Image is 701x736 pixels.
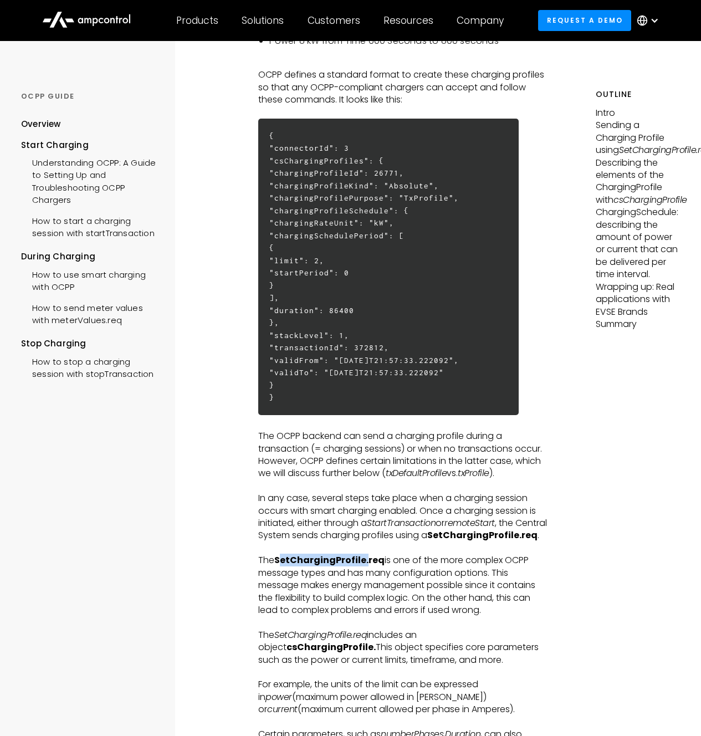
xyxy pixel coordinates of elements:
div: Solutions [242,14,284,27]
a: How to stop a charging session with stopTransaction [21,350,161,384]
em: power [265,691,292,703]
em: current [267,703,298,715]
p: Intro [596,107,680,119]
em: csChargingProfile [613,193,687,206]
a: How to start a charging session with startTransaction [21,209,161,243]
em: remoteStart [444,517,495,529]
strong: csChargingProfile. [286,641,376,653]
p: ‍ [258,418,548,430]
div: OCPP GUIDE [21,91,161,101]
div: Overview [21,118,61,130]
p: OCPP defines a standard format to create these charging profiles so that any OCPP-compliant charg... [258,69,548,106]
h5: Outline [596,89,680,100]
em: txDefaultProfile [386,467,447,479]
a: How to send meter values with meterValues.req [21,297,161,330]
p: ‍ [258,666,548,678]
p: For example, the units of the limit can be expressed in (maximum power allowed in [PERSON_NAME]) ... [258,678,548,715]
h6: { "connectorId": 3 "csChargingProfiles": { "chargingProfileId": 26771, "chargingProfileKind": "Ab... [258,119,519,415]
p: ChargingSchedule: describing the amount of power or current that can be delivered per time interval. [596,206,680,280]
p: Wrapping up: Real applications with EVSE Brands [596,281,680,318]
strong: SetChargingProfile.req [427,529,538,541]
a: Overview [21,118,61,139]
div: Start Charging [21,139,161,151]
em: SetChargingProfile.req [274,628,367,641]
em: txProfile [458,467,489,479]
div: Company [457,14,504,27]
p: ‍ [258,616,548,628]
a: How to use smart charging with OCPP [21,263,161,297]
div: Products [176,14,218,27]
p: The is one of the more complex OCPP message types and has many configuration options. This messag... [258,554,548,616]
p: Summary [596,318,680,330]
p: ‍ [258,480,548,492]
div: Stop Charging [21,338,161,350]
p: Sending a Charging Profile using [596,119,680,156]
p: ‍ [258,57,548,69]
p: ‍ [258,106,548,118]
div: During Charging [21,251,161,263]
a: Request a demo [538,10,631,30]
div: Customers [308,14,360,27]
strong: SetChargingProfile.req [274,554,385,566]
li: Power 8 kW from Time 600 Seconds to 800 seconds [269,35,548,47]
p: ‍ [258,716,548,728]
em: StartTransaction [367,517,436,529]
div: Resources [383,14,433,27]
p: The includes an object This object specifies core parameters such as the power or current limits,... [258,629,548,666]
p: Describing the elements of the ChargingProfile with [596,157,680,207]
p: In any case, several steps take place when a charging session occurs with smart charging enabled.... [258,492,548,542]
a: Understanding OCPP: A Guide to Setting Up and Troubleshooting OCPP Chargers [21,151,161,209]
p: The OCPP backend can send a charging profile during a transaction (= charging sessions) or when n... [258,430,548,480]
p: ‍ [258,542,548,554]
